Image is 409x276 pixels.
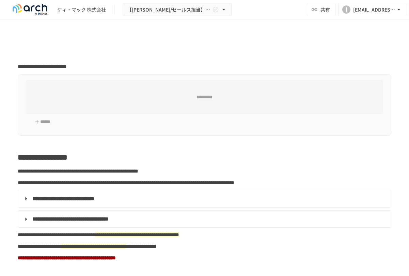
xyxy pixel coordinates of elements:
[57,6,106,13] div: ケィ・マック 株式会社
[307,3,335,16] button: 共有
[127,5,211,14] span: 【[PERSON_NAME]/セールス担当】ケィ・マック株式会社 様_初期設定サポート
[342,5,350,14] div: I
[338,3,406,16] button: I[EMAIL_ADDRESS][DOMAIN_NAME]
[123,3,232,16] button: 【[PERSON_NAME]/セールス担当】ケィ・マック株式会社 様_初期設定サポート
[320,6,330,13] span: 共有
[353,5,395,14] div: [EMAIL_ADDRESS][DOMAIN_NAME]
[8,4,52,15] img: logo-default@2x-9cf2c760.svg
